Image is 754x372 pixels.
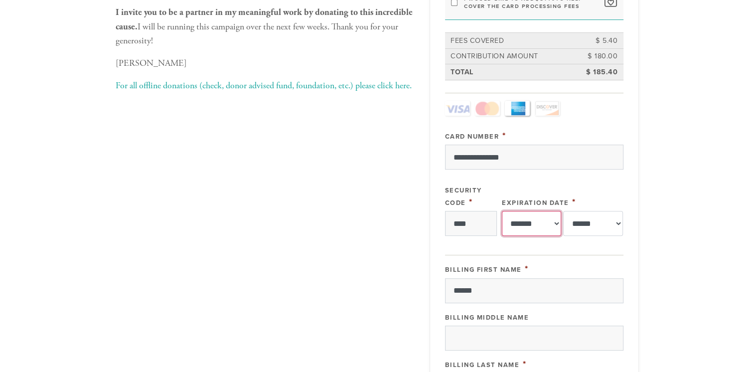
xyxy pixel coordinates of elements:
[574,34,619,48] td: $ 5.40
[445,186,482,207] label: Security Code
[445,266,522,274] label: Billing First Name
[445,101,470,116] a: Visa
[116,5,415,48] p: I will be running this campaign over the next few weeks. Thank you for your generosity!
[475,101,500,116] a: MasterCard
[449,65,574,79] td: Total
[535,101,560,116] a: Discover
[505,101,530,116] a: Amex
[116,56,415,71] p: [PERSON_NAME]
[445,314,529,322] label: Billing Middle Name
[525,263,529,274] span: This field is required.
[445,361,520,369] label: Billing Last Name
[445,133,499,141] label: Card Number
[574,65,619,79] td: $ 185.40
[469,196,473,207] span: This field is required.
[502,199,569,207] label: Expiration Date
[574,49,619,63] td: $ 180.00
[572,196,576,207] span: This field is required.
[523,359,527,370] span: This field is required.
[502,130,506,141] span: This field is required.
[502,211,562,236] select: Expiration Date month
[449,49,574,63] td: Contribution Amount
[116,80,412,91] a: For all offline donations (check, donor advised fund, foundation, etc.) please click here.
[116,6,413,32] b: I invite you to be a partner in my meaningful work by donating to this incredible cause.
[563,211,623,236] select: Expiration Date year
[449,34,574,48] td: Fees covered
